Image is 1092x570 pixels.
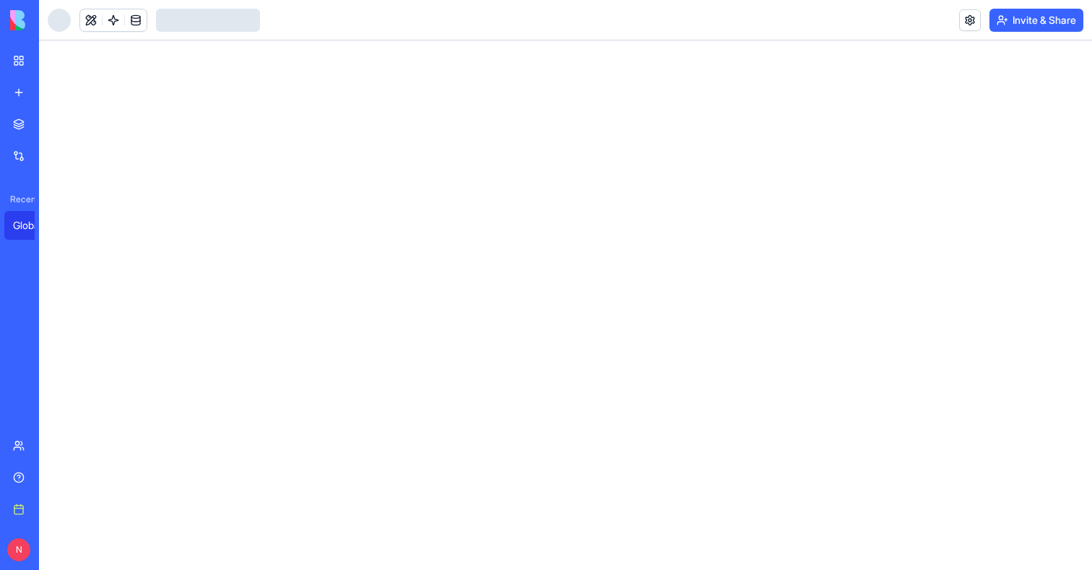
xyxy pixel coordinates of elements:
span: N [7,538,30,561]
div: Global Workforce Tracker [13,218,53,233]
span: Recent [4,194,35,205]
img: logo [10,10,100,30]
a: Global Workforce Tracker [4,211,62,240]
button: Invite & Share [989,9,1083,32]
